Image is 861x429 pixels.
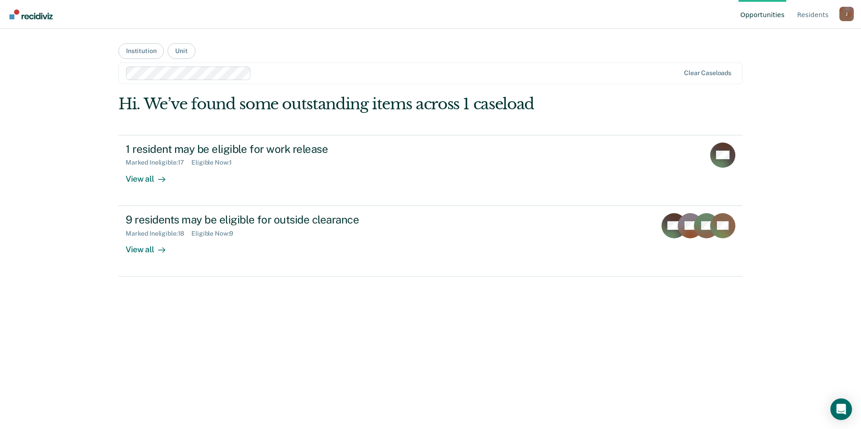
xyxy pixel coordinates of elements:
button: Profile dropdown button [839,7,854,21]
div: Eligible Now : 9 [191,230,240,237]
a: 1 resident may be eligible for work releaseMarked Ineligible:17Eligible Now:1View all [118,135,743,206]
div: View all [126,166,176,184]
div: Clear caseloads [684,69,731,77]
button: Unit [168,43,195,59]
div: View all [126,237,176,255]
div: Marked Ineligible : 17 [126,159,191,166]
div: J [839,7,854,21]
div: Eligible Now : 1 [191,159,239,166]
img: Recidiviz [9,9,53,19]
div: Open Intercom Messenger [830,398,852,420]
div: 1 resident may be eligible for work release [126,143,442,156]
button: Institution [118,43,164,59]
div: Hi. We’ve found some outstanding items across 1 caseload [118,95,618,113]
div: 9 residents may be eligible for outside clearance [126,213,442,226]
div: Marked Ineligible : 18 [126,230,191,237]
a: 9 residents may be eligible for outside clearanceMarked Ineligible:18Eligible Now:9View all [118,206,743,277]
